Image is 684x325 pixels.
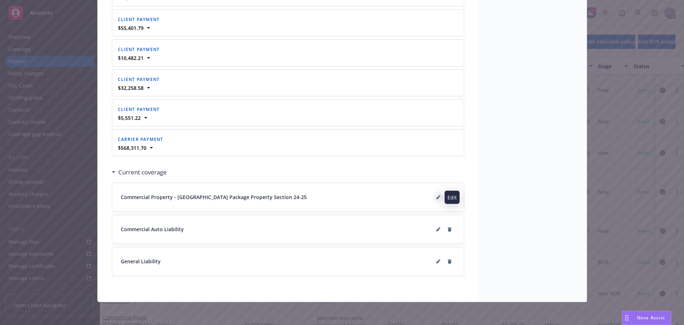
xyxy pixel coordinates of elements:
strong: $568,311.70 [118,144,146,151]
strong: $55,401.79 [118,25,144,31]
button: Nova Assist [622,311,671,325]
span: Client payment [118,46,160,52]
div: Current coverage [112,168,167,177]
span: Commercial Property - [GEOGRAPHIC_DATA] Package Property Section 24-25 [121,193,307,201]
strong: $32,258.58 [118,85,144,91]
span: Carrier payment [118,136,164,142]
strong: $5,551.22 [118,115,141,121]
span: Client payment [118,106,160,112]
span: Client payment [118,16,160,22]
span: General Liability [121,258,161,265]
span: Nova Assist [637,315,665,321]
strong: $10,482.21 [118,55,144,61]
span: Client payment [118,76,160,82]
h3: Current coverage [118,168,167,177]
span: Commercial Auto Liability [121,225,184,233]
div: Drag to move [622,311,631,325]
